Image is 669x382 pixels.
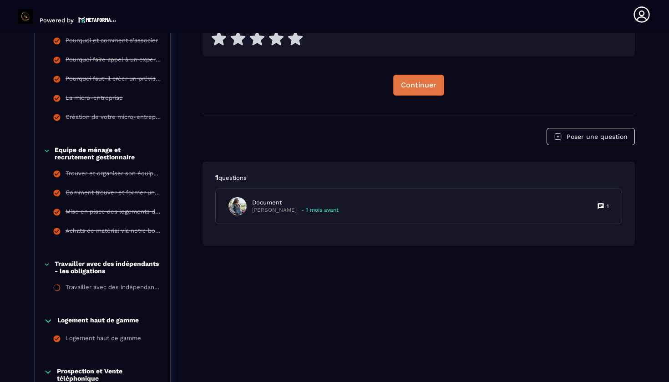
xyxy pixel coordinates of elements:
[66,56,161,66] div: Pourquoi faire appel à un expert-comptable
[301,207,339,214] p: - 1 mois avant
[252,199,339,207] p: Document
[66,227,161,237] div: Achats de matérial via notre boutique PrestaHome
[547,128,635,145] button: Poser une question
[66,94,123,104] div: La micro-entreprise
[78,16,117,24] img: logo
[66,189,161,199] div: Comment trouver et former un gestionnaire pour vos logements
[66,113,161,123] div: Création de votre micro-entreprise
[55,260,161,275] p: Travailler avec des indépendants - les obligations
[215,173,622,183] p: 1
[18,9,33,24] img: logo-branding
[66,335,141,345] div: Logement haut de gamme
[252,207,297,214] p: [PERSON_NAME]
[57,316,139,326] p: Logement haut de gamme
[393,75,444,96] button: Continuer
[55,146,161,161] p: Equipe de ménage et recrutement gestionnaire
[66,37,158,47] div: Pourquoi et comment s'associer
[66,75,161,85] div: Pourquoi faut-il créer un prévisionnel
[66,170,161,180] div: Trouver et organiser son équipe de ménage
[218,174,247,181] span: questions
[66,208,161,218] div: Mise en place des logements dans votre conciergerie
[40,17,74,24] p: Powered by
[57,367,161,382] p: Prospection et Vente téléphonique
[66,284,161,294] div: Travailler avec des indépendants - les obligations
[607,203,609,210] p: 1
[401,81,436,90] div: Continuer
